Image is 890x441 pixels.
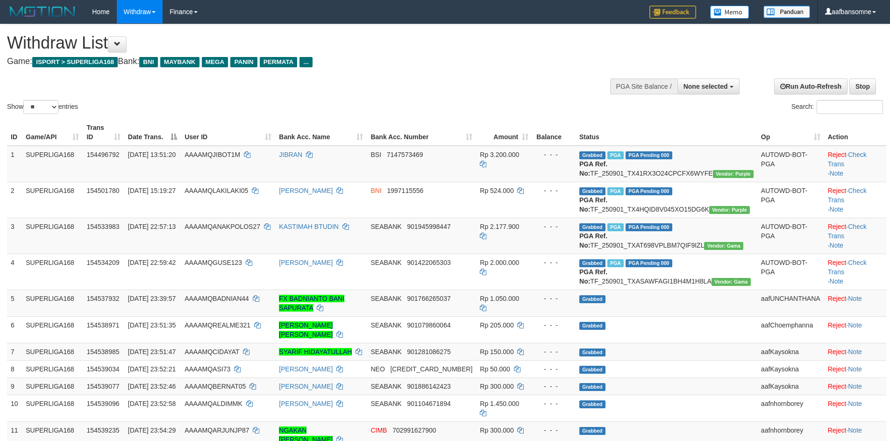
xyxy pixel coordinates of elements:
div: - - - [536,222,572,231]
td: aafUNCHANTHANA [757,290,824,316]
a: Check Trans [828,223,867,240]
th: ID [7,119,22,146]
span: 154533983 [86,223,119,230]
span: [DATE] 23:51:47 [128,348,176,356]
a: [PERSON_NAME] [279,259,333,266]
h1: Withdraw List [7,34,584,52]
a: [PERSON_NAME] [279,365,333,373]
td: AUTOWD-BOT-PGA [757,146,824,182]
span: Marked by aafsoycanthlai [607,187,624,195]
td: AUTOWD-BOT-PGA [757,218,824,254]
span: [DATE] 23:51:35 [128,321,176,329]
span: SEABANK [370,223,401,230]
span: MEGA [202,57,228,67]
div: - - - [536,320,572,330]
span: Copy 901766265037 to clipboard [407,295,450,302]
td: SUPERLIGA168 [22,146,83,182]
th: Bank Acc. Number: activate to sort column ascending [367,119,476,146]
span: PGA Pending [626,259,672,267]
span: Rp 2.000.000 [480,259,519,266]
a: Note [848,321,862,329]
td: SUPERLIGA168 [22,290,83,316]
td: aafnhornborey [757,395,824,421]
span: Vendor URL: https://trx4.1velocity.biz [713,170,754,178]
span: Grabbed [579,366,605,374]
a: Reject [828,151,847,158]
a: JIBRAN [279,151,302,158]
label: Search: [791,100,883,114]
a: Reject [828,348,847,356]
span: None selected [684,83,728,90]
td: SUPERLIGA168 [22,377,83,395]
span: Grabbed [579,322,605,330]
a: Reject [828,223,847,230]
span: AAAAMQANAKPOLOS27 [185,223,260,230]
td: TF_250901_TX41RX3O24CPCFX6WYFE [576,146,757,182]
a: SYARIF HIDAYATULLAH [279,348,352,356]
span: SEABANK [370,295,401,302]
span: 154539096 [86,400,119,407]
span: PERMATA [260,57,298,67]
a: [PERSON_NAME] [279,187,333,194]
span: Grabbed [579,427,605,435]
a: Reject [828,400,847,407]
div: - - - [536,258,572,267]
td: · · [824,146,886,182]
span: AAAAMQLAKILAKI05 [185,187,248,194]
span: Rp 524.000 [480,187,513,194]
span: ... [299,57,312,67]
span: Marked by aafchoeunmanni [607,223,624,231]
a: Run Auto-Refresh [774,78,847,94]
td: · [824,377,886,395]
span: CIMB [370,427,387,434]
td: SUPERLIGA168 [22,182,83,218]
td: TF_250901_TXAT698VPLBM7QIF9IZL [576,218,757,254]
span: Rp 300.000 [480,427,513,434]
span: Rp 1.050.000 [480,295,519,302]
a: Note [830,170,844,177]
span: 154496792 [86,151,119,158]
span: SEABANK [370,321,401,329]
span: AAAAMQGUSE123 [185,259,242,266]
span: [DATE] 23:54:29 [128,427,176,434]
td: SUPERLIGA168 [22,360,83,377]
td: AUTOWD-BOT-PGA [757,254,824,290]
span: BNI [139,57,157,67]
span: Copy 901104671894 to clipboard [407,400,450,407]
span: BSI [370,151,381,158]
a: Note [848,348,862,356]
span: 154539235 [86,427,119,434]
span: Copy 901079860064 to clipboard [407,321,450,329]
span: Rp 150.000 [480,348,513,356]
td: aafKaysokna [757,343,824,360]
a: Reject [828,259,847,266]
span: PGA Pending [626,187,672,195]
td: SUPERLIGA168 [22,395,83,421]
td: TF_250901_TXASAWFAGI1BH4M1H8LA [576,254,757,290]
span: PGA Pending [626,223,672,231]
span: Grabbed [579,259,605,267]
span: Grabbed [579,400,605,408]
td: SUPERLIGA168 [22,254,83,290]
span: ISPORT > SUPERLIGA168 [32,57,118,67]
a: Note [830,206,844,213]
h4: Game: Bank: [7,57,584,66]
td: TF_250901_TX4HQID8V045XO15DG6K [576,182,757,218]
a: [PERSON_NAME] [279,400,333,407]
span: AAAAMQREALME321 [185,321,250,329]
a: Check Trans [828,259,867,276]
span: Grabbed [579,295,605,303]
span: [DATE] 23:52:21 [128,365,176,373]
th: Amount: activate to sort column ascending [476,119,532,146]
span: Rp 3.200.000 [480,151,519,158]
span: 154539077 [86,383,119,390]
span: AAAAMQARJUNJP87 [185,427,249,434]
span: Vendor URL: https://trx31.1velocity.biz [712,278,751,286]
span: AAAAMQASI73 [185,365,230,373]
th: Status [576,119,757,146]
td: · [824,343,886,360]
td: SUPERLIGA168 [22,343,83,360]
a: Note [848,365,862,373]
td: · [824,290,886,316]
span: [DATE] 23:52:58 [128,400,176,407]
